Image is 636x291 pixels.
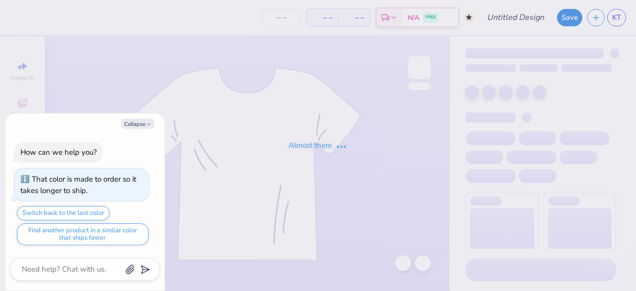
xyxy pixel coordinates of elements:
[20,174,136,195] div: That color is made to order so it takes longer to ship.
[17,223,149,245] button: Find another product in a similar color that ships faster
[20,147,97,157] div: How can we help you?
[289,140,347,151] div: Almost there
[121,118,155,129] button: Collapse
[17,206,110,220] button: Switch back to the last color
